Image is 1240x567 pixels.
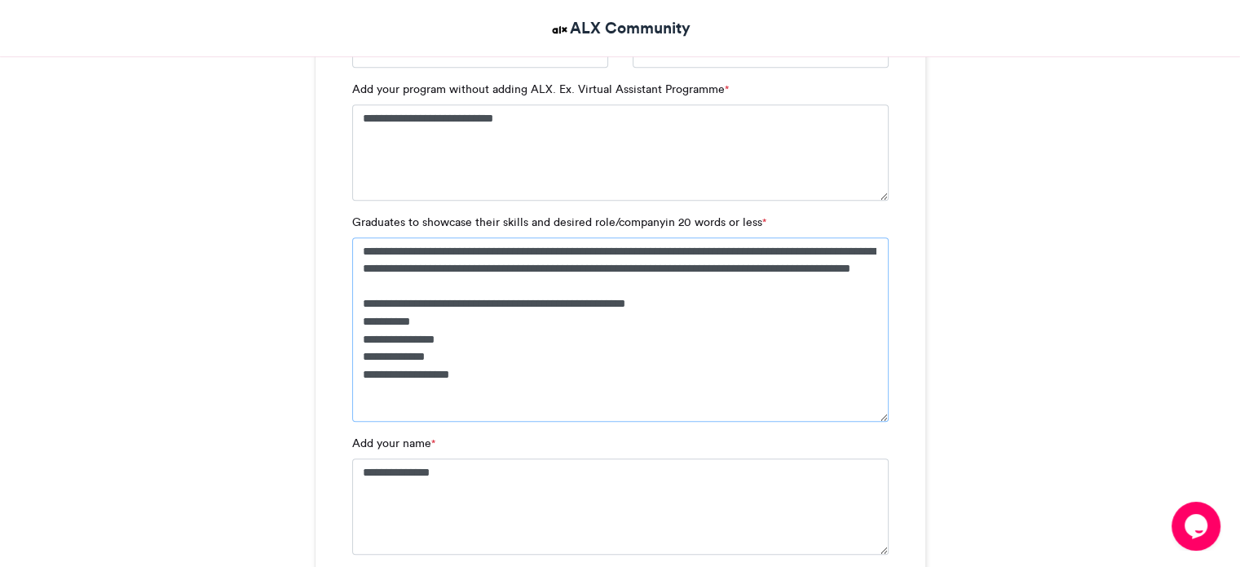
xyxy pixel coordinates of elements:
a: ALX Community [549,16,691,40]
label: Graduates to showcase their skills and desired role/companyin 20 words or less [352,214,766,231]
img: ALX Community [549,20,570,40]
label: Add your program without adding ALX. Ex. Virtual Assistant Programme [352,81,729,98]
iframe: chat widget [1172,502,1224,551]
label: Add your name [352,435,435,452]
